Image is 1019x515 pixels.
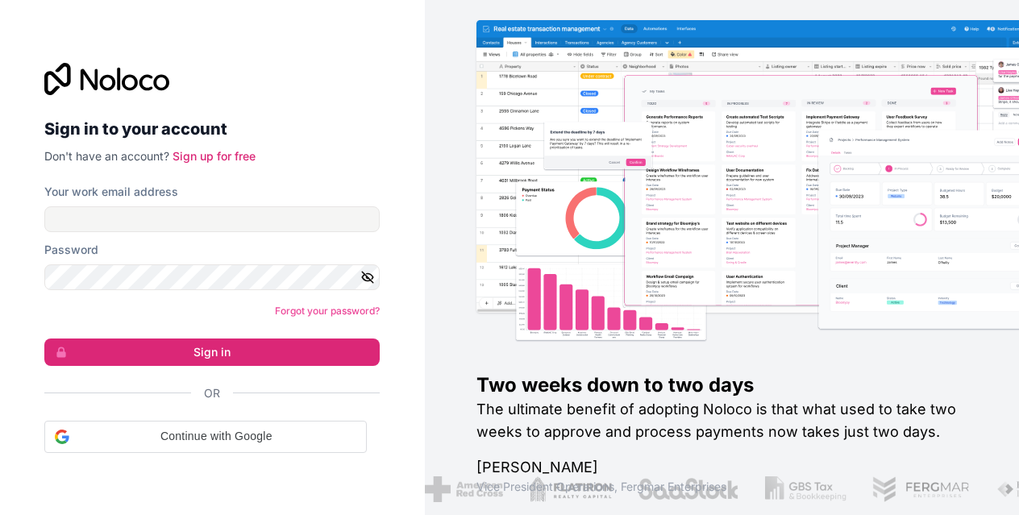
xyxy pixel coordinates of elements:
[204,385,220,401] span: Or
[422,476,500,502] img: /assets/american-red-cross-BAupjrZR.png
[476,456,967,479] h1: [PERSON_NAME]
[44,264,380,290] input: Password
[476,398,967,443] h2: The ultimate benefit of adopting Noloco is that what used to take two weeks to approve and proces...
[76,428,356,445] span: Continue with Google
[173,149,256,163] a: Sign up for free
[476,372,967,398] h1: Two weeks down to two days
[275,305,380,317] a: Forgot your password?
[44,421,367,453] div: Continue with Google
[44,338,380,366] button: Sign in
[44,242,98,258] label: Password
[44,149,169,163] span: Don't have an account?
[44,184,178,200] label: Your work email address
[476,479,967,495] h1: Vice President Operations , Fergmar Enterprises
[44,114,380,143] h2: Sign in to your account
[44,206,380,232] input: Email address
